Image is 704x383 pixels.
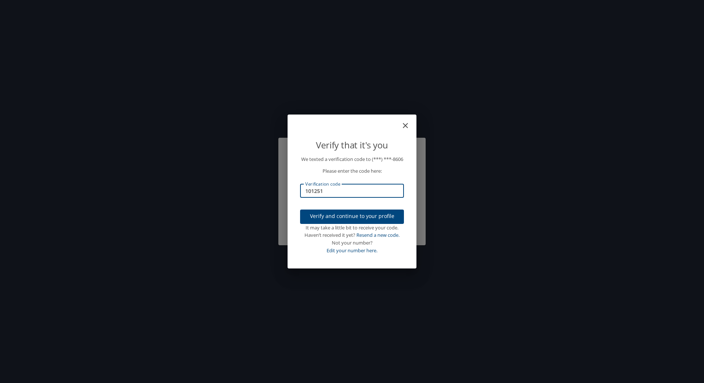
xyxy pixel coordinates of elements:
[300,138,404,152] p: Verify that it's you
[327,247,377,254] a: Edit your number here.
[356,232,399,238] a: Resend a new code.
[300,231,404,239] div: Haven’t received it yet?
[300,224,404,232] div: It may take a little bit to receive your code.
[300,155,404,163] p: We texted a verification code to (***) ***- 8606
[300,239,404,247] div: Not your number?
[405,117,413,126] button: close
[300,210,404,224] button: Verify and continue to your profile
[300,167,404,175] p: Please enter the code here:
[306,212,398,221] span: Verify and continue to your profile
